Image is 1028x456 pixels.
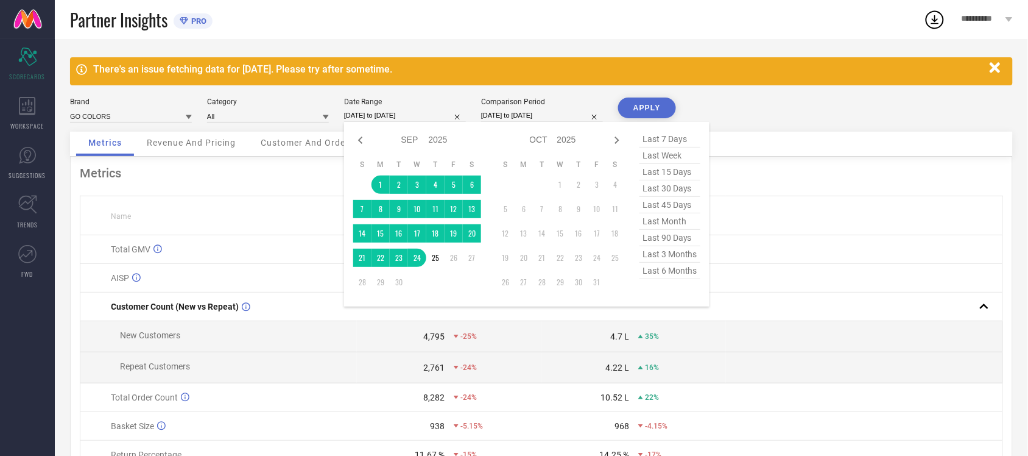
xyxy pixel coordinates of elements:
[639,164,700,180] span: last 15 days
[551,160,569,169] th: Wednesday
[445,249,463,267] td: Fri Sep 26 2025
[515,200,533,218] td: Mon Oct 06 2025
[460,422,483,430] span: -5.15%
[481,98,603,106] div: Comparison Period
[481,109,603,122] input: Select comparison period
[639,246,700,263] span: last 3 months
[147,138,236,148] span: Revenue And Pricing
[569,176,588,194] td: Thu Oct 02 2025
[261,138,354,148] span: Customer And Orders
[588,249,606,267] td: Fri Oct 24 2025
[445,160,463,169] th: Friday
[606,224,624,243] td: Sat Oct 18 2025
[111,212,131,221] span: Name
[111,393,178,402] span: Total Order Count
[588,200,606,218] td: Fri Oct 10 2025
[496,273,515,291] td: Sun Oct 26 2025
[426,224,445,243] td: Thu Sep 18 2025
[426,249,445,267] td: Thu Sep 25 2025
[111,421,154,431] span: Basket Size
[588,176,606,194] td: Fri Oct 03 2025
[533,224,551,243] td: Tue Oct 14 2025
[445,176,463,194] td: Fri Sep 05 2025
[353,160,371,169] th: Sunday
[344,98,466,106] div: Date Range
[606,249,624,267] td: Sat Oct 25 2025
[463,249,481,267] td: Sat Sep 27 2025
[390,160,408,169] th: Tuesday
[606,160,624,169] th: Saturday
[408,224,426,243] td: Wed Sep 17 2025
[408,160,426,169] th: Wednesday
[533,160,551,169] th: Tuesday
[551,224,569,243] td: Wed Oct 15 2025
[371,200,390,218] td: Mon Sep 08 2025
[460,363,477,372] span: -24%
[639,148,700,164] span: last week
[569,224,588,243] td: Thu Oct 16 2025
[645,363,659,372] span: 16%
[371,160,390,169] th: Monday
[618,98,676,118] button: APPLY
[533,249,551,267] td: Tue Oct 21 2025
[610,332,629,341] div: 4.7 L
[569,200,588,218] td: Thu Oct 09 2025
[569,160,588,169] th: Thursday
[639,213,700,230] span: last month
[496,249,515,267] td: Sun Oct 19 2025
[426,200,445,218] td: Thu Sep 11 2025
[463,176,481,194] td: Sat Sep 06 2025
[120,330,180,340] span: New Customers
[426,176,445,194] td: Thu Sep 04 2025
[645,422,667,430] span: -4.15%
[408,176,426,194] td: Wed Sep 03 2025
[614,421,629,431] div: 968
[353,200,371,218] td: Sun Sep 07 2025
[22,269,33,279] span: FWD
[496,224,515,243] td: Sun Oct 12 2025
[445,200,463,218] td: Fri Sep 12 2025
[423,393,445,402] div: 8,282
[645,393,659,402] span: 22%
[639,230,700,246] span: last 90 days
[120,362,190,371] span: Repeat Customers
[496,160,515,169] th: Sunday
[9,171,46,180] span: SUGGESTIONS
[390,249,408,267] td: Tue Sep 23 2025
[111,273,129,283] span: AISP
[605,363,629,372] div: 4.22 L
[463,224,481,243] td: Sat Sep 20 2025
[111,302,239,312] span: Customer Count (New vs Repeat)
[408,200,426,218] td: Wed Sep 10 2025
[111,244,150,254] span: Total GMV
[463,160,481,169] th: Saturday
[430,421,445,431] div: 938
[551,249,569,267] td: Wed Oct 22 2025
[188,16,206,26] span: PRO
[606,200,624,218] td: Sat Oct 11 2025
[353,273,371,291] td: Sun Sep 28 2025
[445,224,463,243] td: Fri Sep 19 2025
[390,200,408,218] td: Tue Sep 09 2025
[353,249,371,267] td: Sun Sep 21 2025
[423,363,445,372] div: 2,761
[371,176,390,194] td: Mon Sep 01 2025
[639,180,700,197] span: last 30 days
[588,224,606,243] td: Fri Oct 17 2025
[371,273,390,291] td: Mon Sep 29 2025
[515,273,533,291] td: Mon Oct 27 2025
[423,332,445,341] div: 4,795
[639,197,700,213] span: last 45 days
[569,249,588,267] td: Thu Oct 23 2025
[551,273,569,291] td: Wed Oct 29 2025
[88,138,122,148] span: Metrics
[371,224,390,243] td: Mon Sep 15 2025
[600,393,629,402] div: 10.52 L
[460,332,477,341] span: -25%
[70,98,192,106] div: Brand
[371,249,390,267] td: Mon Sep 22 2025
[11,121,44,130] span: WORKSPACE
[207,98,329,106] div: Category
[515,160,533,169] th: Monday
[515,224,533,243] td: Mon Oct 13 2025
